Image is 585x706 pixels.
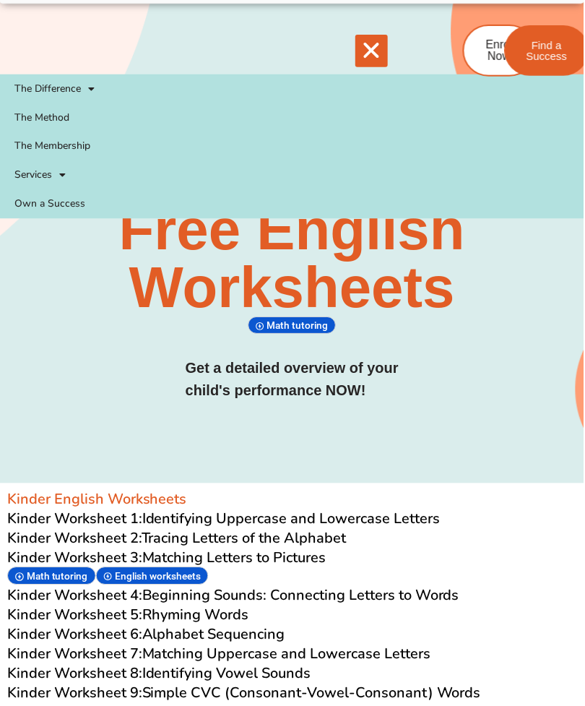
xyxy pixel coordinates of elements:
[7,665,142,684] span: Kinder Worksheet 8:
[7,606,142,626] span: Kinder Worksheet 5:
[7,549,326,569] a: Kinder Worksheet 3:Matching Letters to Pictures
[7,665,311,684] a: Kinder Worksheet 8:Identifying Vowel Sounds
[7,626,142,645] span: Kinder Worksheet 6:
[7,684,142,704] span: Kinder Worksheet 9:
[487,39,513,62] span: Enrol Now
[7,568,96,586] div: Math tutoring
[7,530,347,549] a: Kinder Worksheet 2:Tracing Letters of the Alphabet
[7,645,431,665] a: Kinder Worksheet 7:Matching Uppercase and Lowercase Letters
[7,587,460,606] a: Kinder Worksheet 4:Beginning Sounds: Connecting Letters to Words
[527,40,568,61] span: Find a Success
[118,202,466,317] h2: Free English Worksheets​
[7,626,285,645] a: Kinder Worksheet 6:Alphabet Sequencing
[464,25,537,77] a: Enrol Now
[248,317,337,335] div: Math tutoring
[513,637,585,706] iframe: Chat Widget
[7,530,142,549] span: Kinder Worksheet 2:
[115,572,205,583] span: English worksheets
[96,568,209,586] div: English worksheets
[7,645,142,665] span: Kinder Worksheet 7:
[7,587,142,606] span: Kinder Worksheet 4:
[356,35,389,67] div: Menu Toggle
[7,491,578,510] h3: Kinder English Worksheets
[267,320,333,332] span: Math tutoring
[7,510,441,530] a: Kinder Worksheet 1:Identifying Uppercase and Lowercase Letters
[186,358,399,402] h3: Get a detailed overview of your child's performance NOW!
[7,510,142,530] span: Kinder Worksheet 1:
[7,606,249,626] a: Kinder Worksheet 5:Rhyming Words
[27,572,92,583] span: Math tutoring
[7,549,142,569] span: Kinder Worksheet 3:
[7,684,482,704] a: Kinder Worksheet 9:Simple CVC (Consonant-Vowel-Consonant) Words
